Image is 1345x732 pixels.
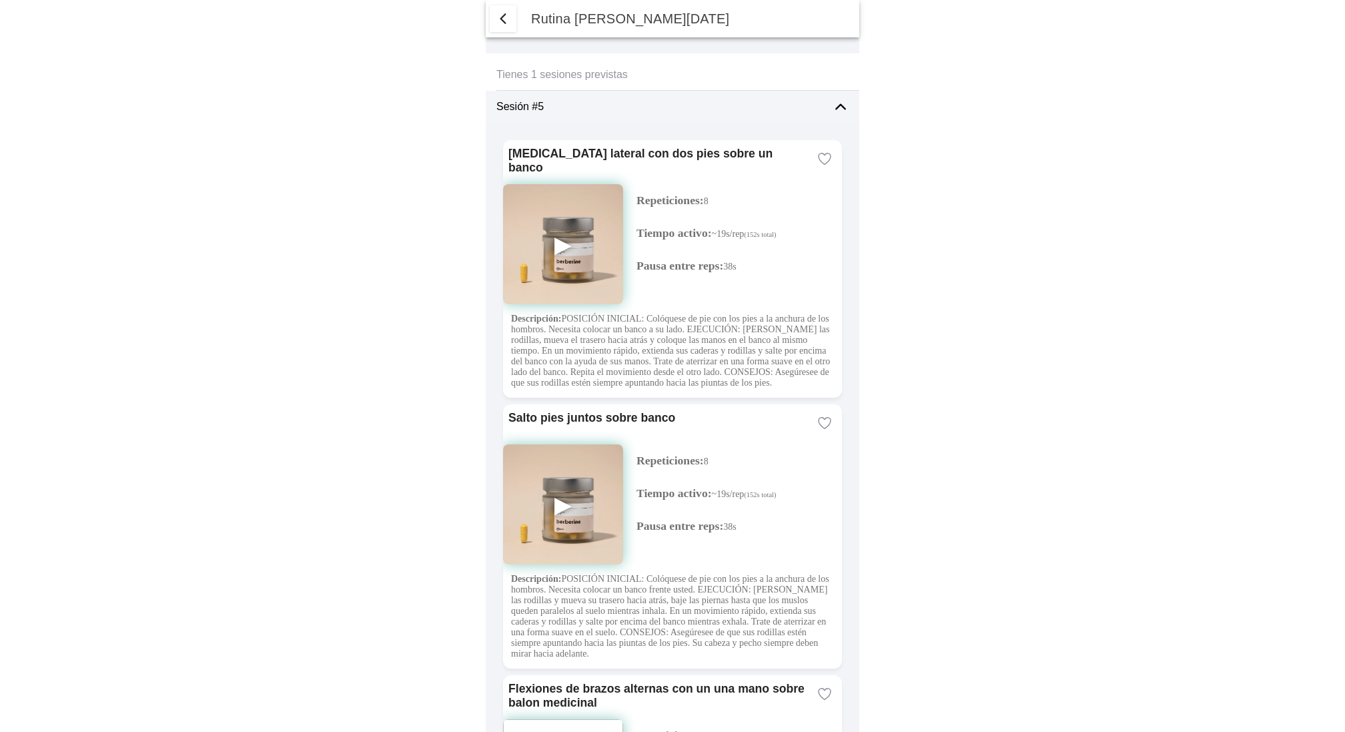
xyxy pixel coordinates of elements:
[636,519,723,532] span: Pausa entre reps:
[511,574,834,659] p: POSICIÓN INICIAL: Colóquese de pie con los pies a la anchura de los hombros. Necesita colocar un ...
[636,259,842,273] p: 38s
[744,491,776,498] small: (152s total)
[636,486,842,500] p: ~19s/rep
[636,454,842,468] p: 8
[636,226,842,240] p: ~19s/rep
[636,454,704,467] span: Repeticiones:
[636,194,842,208] p: 8
[636,194,704,207] span: Repeticiones:
[511,314,561,324] strong: Descripción:
[508,411,807,425] ion-card-title: Salto pies juntos sobre banco
[511,314,834,388] p: POSICIÓN INICIAL: Colóquese de pie con los pies a la anchura de los hombros. Necesita colocar un ...
[636,259,723,272] span: Pausa entre reps:
[518,11,859,27] ion-title: Rutina [PERSON_NAME][DATE]
[744,231,776,238] small: (152s total)
[496,101,822,113] ion-label: Sesión #5
[636,226,712,240] span: Tiempo activo:
[636,519,842,533] p: 38s
[508,147,807,175] ion-card-title: [MEDICAL_DATA] lateral con dos pies sobre un banco
[636,486,712,500] span: Tiempo activo:
[508,682,807,710] ion-card-title: Flexiones de brazos alternas con un una mano sobre balon medicinal
[511,574,561,584] strong: Descripción:
[496,69,849,81] ion-label: Tienes 1 sesiones previstas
